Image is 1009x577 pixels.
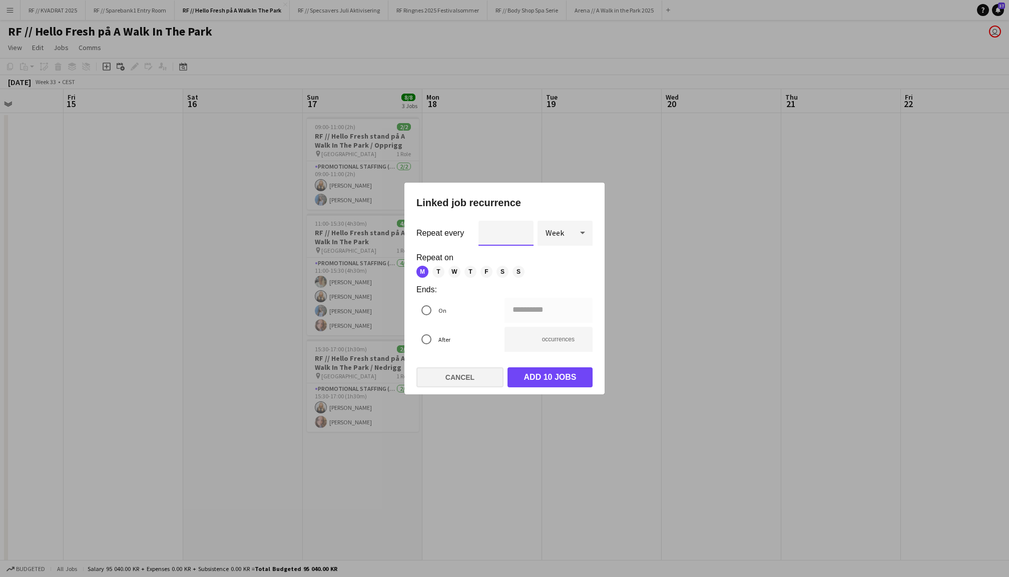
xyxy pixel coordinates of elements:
[416,195,593,211] h1: Linked job recurrence
[416,286,593,294] label: Ends:
[448,266,460,278] span: W
[436,303,446,318] label: On
[432,266,444,278] span: T
[546,228,564,238] span: Week
[496,266,509,278] span: S
[416,266,593,278] mat-chip-listbox: Repeat weekly
[508,367,593,387] button: Add 10 jobs
[416,254,593,262] label: Repeat on
[416,367,503,387] button: Cancel
[464,266,476,278] span: T
[436,332,450,347] label: After
[416,266,428,278] span: M
[416,229,464,237] label: Repeat every
[513,266,525,278] span: S
[480,266,492,278] span: F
